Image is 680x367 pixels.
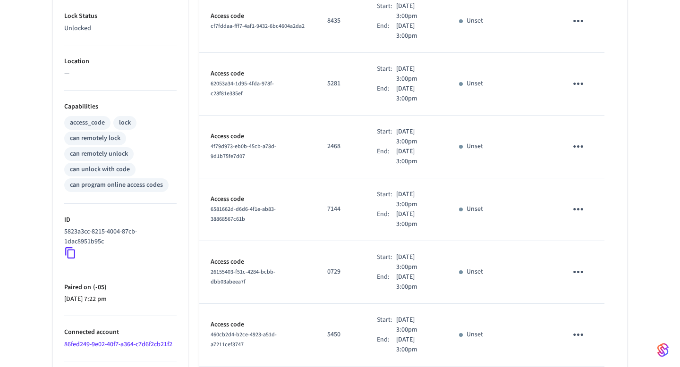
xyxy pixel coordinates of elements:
[377,335,396,355] div: End:
[377,64,396,84] div: Start:
[396,315,436,335] p: [DATE] 3:00pm
[211,11,305,21] p: Access code
[64,283,177,292] p: Paired on
[657,342,669,358] img: SeamLogoGradient.69752ec5.svg
[396,335,436,355] p: [DATE] 3:00pm
[377,272,396,292] div: End:
[211,142,276,160] span: 4f79d973-eb0b-45cb-a78d-9d1b75fe7d07
[377,190,396,209] div: Start:
[70,180,163,190] div: can program online access codes
[396,252,436,272] p: [DATE] 3:00pm
[64,24,177,33] p: Unlocked
[64,11,177,21] p: Lock Status
[396,21,436,41] p: [DATE] 3:00pm
[211,132,305,142] p: Access code
[64,102,177,112] p: Capabilities
[70,165,130,175] div: can unlock with code
[211,22,305,30] span: cf7fddaa-fff7-4af1-9432-6bc4604a2da2
[91,283,107,292] span: ( -05 )
[396,127,436,147] p: [DATE] 3:00pm
[327,79,354,89] p: 5281
[64,69,177,79] p: —
[327,142,354,151] p: 2468
[211,257,305,267] p: Access code
[396,1,436,21] p: [DATE] 3:00pm
[377,127,396,147] div: Start:
[211,69,305,79] p: Access code
[211,205,276,223] span: 6581662d-d6d6-4f1e-ab83-38868567c61b
[327,204,354,214] p: 7144
[396,190,436,209] p: [DATE] 3:00pm
[377,252,396,272] div: Start:
[377,315,396,335] div: Start:
[377,209,396,229] div: End:
[211,80,274,98] span: 62053a34-1d95-4fda-978f-c28f81e335ef
[396,209,436,229] p: [DATE] 3:00pm
[70,149,128,159] div: can remotely unlock
[396,64,436,84] p: [DATE] 3:00pm
[467,330,483,340] p: Unset
[327,330,354,340] p: 5450
[377,84,396,104] div: End:
[64,57,177,67] p: Location
[396,147,436,167] p: [DATE] 3:00pm
[467,142,483,151] p: Unset
[64,327,177,337] p: Connected account
[377,1,396,21] div: Start:
[64,340,172,349] a: 86fed249-9e02-40f7-a364-c7d6f2cb21f2
[327,267,354,277] p: 0729
[467,204,483,214] p: Unset
[70,133,120,143] div: can remotely lock
[64,215,177,225] p: ID
[64,227,173,247] p: 5823a3cc-8215-4004-87cb-1dac8951b95c
[211,320,305,330] p: Access code
[70,118,105,128] div: access_code
[211,331,277,349] span: 460cb2d4-b2ce-4923-a51d-a7211cef3747
[211,268,275,286] span: 26155403-f51c-4284-bcbb-dbb03abeea7f
[119,118,131,128] div: lock
[211,194,305,204] p: Access code
[377,147,396,167] div: End:
[64,294,177,304] p: [DATE] 7:22 pm
[396,84,436,104] p: [DATE] 3:00pm
[396,272,436,292] p: [DATE] 3:00pm
[327,16,354,26] p: 8435
[467,16,483,26] p: Unset
[377,21,396,41] div: End:
[467,79,483,89] p: Unset
[467,267,483,277] p: Unset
